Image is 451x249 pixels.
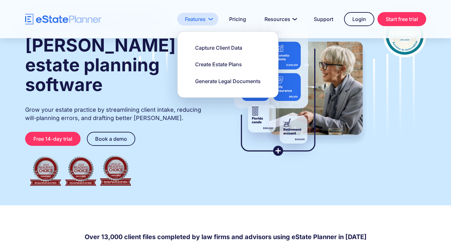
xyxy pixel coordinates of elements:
[257,13,303,25] a: Resources
[377,12,426,26] a: Start free trial
[187,41,250,54] a: Capture Client Data
[85,232,367,241] h4: Over 13,000 client files completed by law firms and advisors using eState Planner in [DATE]
[187,75,269,88] a: Generate Legal Documents
[222,13,254,25] a: Pricing
[87,132,135,146] a: Book a demo
[306,13,341,25] a: Support
[25,132,81,146] a: Free 14-day trial
[195,78,261,85] div: Generate Legal Documents
[187,58,250,71] a: Create Estate Plans
[344,12,374,26] a: Login
[25,34,213,96] strong: [PERSON_NAME] and estate planning software
[226,14,370,164] img: estate planner showing wills to their clients, using eState Planner, a leading estate planning so...
[25,106,214,122] p: Grow your estate practice by streamlining client intake, reducing will-planning errors, and draft...
[195,44,242,51] div: Capture Client Data
[177,13,218,25] a: Features
[25,14,102,25] a: home
[195,61,242,68] div: Create Estate Plans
